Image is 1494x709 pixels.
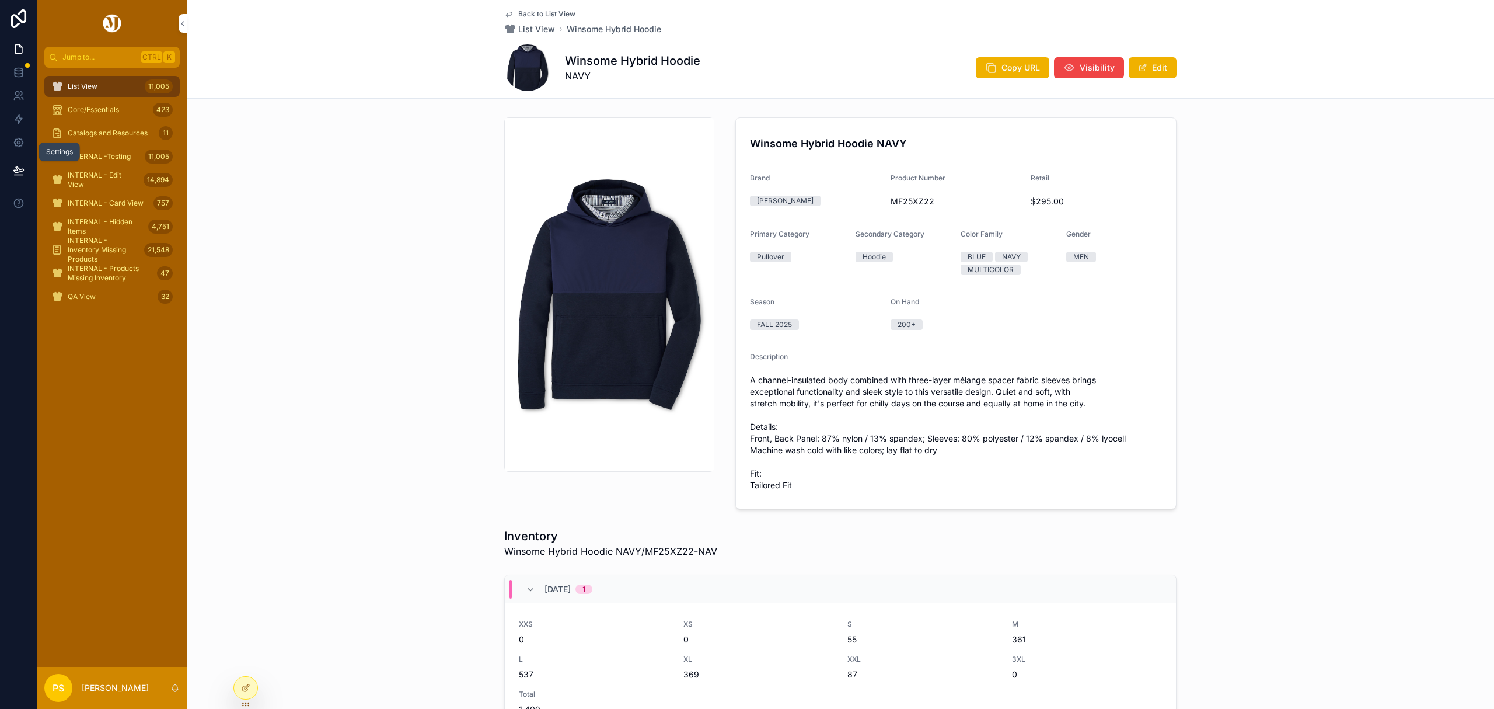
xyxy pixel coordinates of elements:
span: Jump to... [62,53,137,62]
span: Visibility [1080,62,1115,74]
button: Jump to...CtrlK [44,47,180,68]
span: XL [683,655,834,664]
span: Description [750,352,788,361]
div: FALL 2025 [757,319,792,330]
span: Total [519,690,669,699]
span: List View [518,23,555,35]
img: MF25XZ22-NAV.jpg [505,158,714,431]
span: List View [68,82,97,91]
a: INTERNAL - Edit View14,894 [44,169,180,190]
a: Catalogs and Resources11 [44,123,180,144]
span: Season [750,297,774,306]
span: INTERNAL - Products Missing Inventory [68,264,152,283]
span: Color Family [961,230,1003,238]
span: 361 [1012,634,1163,645]
span: K [165,53,174,62]
button: Visibility [1054,57,1124,78]
div: Settings [46,147,73,157]
span: L [519,655,669,664]
span: Secondary Category [856,230,924,238]
span: Brand [750,173,770,182]
span: NAVY [565,69,700,83]
span: 0 [1012,669,1163,680]
span: 537 [519,669,669,680]
span: A channel-insulated body combined with three-layer mélange spacer fabric sleeves brings exception... [750,374,1162,491]
div: 32 [158,290,173,304]
span: XXL [847,655,998,664]
div: MULTICOLOR [968,265,1014,275]
a: INTERNAL -Testing11,005 [44,146,180,167]
span: M [1012,620,1163,629]
div: 21,548 [144,243,173,257]
a: Winsome Hybrid Hoodie [567,23,661,35]
div: 1 [582,585,585,594]
span: INTERNAL - Hidden Items [68,217,144,236]
a: INTERNAL - Hidden Items4,751 [44,216,180,237]
span: 0 [683,634,834,645]
span: INTERNAL - Edit View [68,171,139,189]
span: $295.00 [1031,196,1162,207]
p: [PERSON_NAME] [82,682,149,694]
button: Copy URL [976,57,1049,78]
h4: Winsome Hybrid Hoodie NAVY [750,135,1162,151]
span: MF25XZ22 [891,196,1022,207]
a: Core/Essentials423 [44,99,180,120]
span: Copy URL [1001,62,1040,74]
span: 369 [683,669,834,680]
span: Catalogs and Resources [68,128,148,138]
button: Edit [1129,57,1177,78]
span: 87 [847,669,998,680]
span: INTERNAL - Inventory Missing Products [68,236,139,264]
a: QA View32 [44,286,180,307]
span: S [847,620,998,629]
span: INTERNAL -Testing [68,152,131,161]
div: 47 [157,266,173,280]
a: INTERNAL - Inventory Missing Products21,548 [44,239,180,260]
span: Product Number [891,173,945,182]
img: App logo [101,14,123,33]
a: INTERNAL - Card View757 [44,193,180,214]
div: 11 [159,126,173,140]
span: Winsome Hybrid Hoodie NAVY/MF25XZ22-NAV [504,544,717,558]
span: [DATE] [544,583,571,595]
a: List View11,005 [44,76,180,97]
div: 4,751 [148,220,173,234]
span: Core/Essentials [68,105,119,114]
span: On Hand [891,297,919,306]
span: PS [53,681,64,695]
span: Gender [1066,230,1091,238]
div: 14,894 [144,173,173,187]
div: 11,005 [145,79,173,93]
div: MEN [1073,252,1089,262]
div: scrollable content [37,68,187,322]
div: NAVY [1002,252,1021,262]
span: XXS [519,620,669,629]
span: Back to List View [518,9,575,19]
span: QA View [68,292,96,301]
a: List View [504,23,555,35]
span: INTERNAL - Card View [68,199,144,208]
div: Pullover [757,252,784,262]
span: Primary Category [750,230,809,238]
a: INTERNAL - Products Missing Inventory47 [44,263,180,284]
span: XS [683,620,834,629]
div: 423 [153,103,173,117]
h1: Inventory [504,528,717,544]
div: 757 [153,196,173,210]
span: 55 [847,634,998,645]
span: 3XL [1012,655,1163,664]
div: 200+ [898,319,916,330]
span: Ctrl [141,51,162,63]
span: Retail [1031,173,1049,182]
a: Back to List View [504,9,575,19]
span: 0 [519,634,669,645]
div: BLUE [968,252,986,262]
div: [PERSON_NAME] [757,196,814,206]
div: 11,005 [145,150,173,164]
div: Hoodie [863,252,886,262]
h1: Winsome Hybrid Hoodie [565,53,700,69]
